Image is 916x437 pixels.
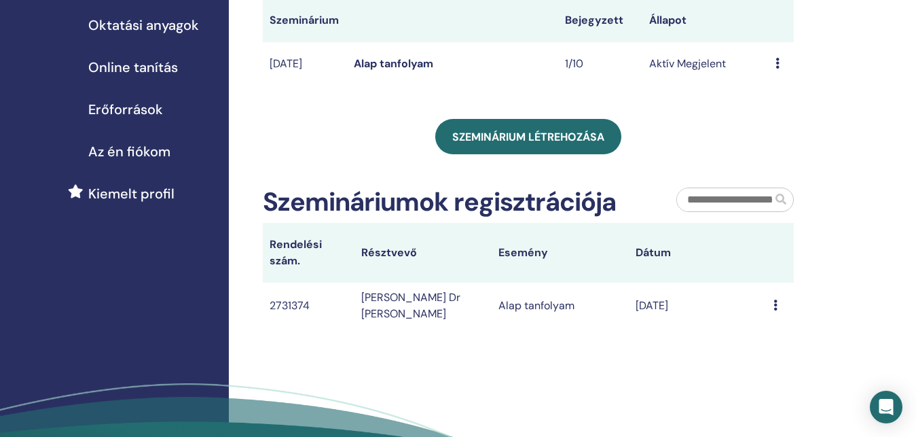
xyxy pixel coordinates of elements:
td: Aktív Megjelent [642,42,769,86]
a: Szeminárium létrehozása [435,119,621,154]
td: [DATE] [263,42,347,86]
span: Erőforrások [88,99,163,120]
td: [DATE] [629,283,766,329]
td: 2731374 [263,283,354,329]
th: Résztvevő [354,223,492,283]
td: 1/10 [558,42,642,86]
th: Dátum [629,223,766,283]
div: Open Intercom Messenger [870,391,902,423]
span: Az én fiókom [88,141,170,162]
span: Oktatási anyagok [88,15,199,35]
span: Szeminárium létrehozása [452,130,604,144]
th: Esemény [492,223,629,283]
span: Kiemelt profil [88,183,175,204]
a: Alap tanfolyam [354,56,433,71]
h2: Szemináriumok regisztrációja [263,187,616,218]
td: Alap tanfolyam [492,283,629,329]
th: Rendelési szám. [263,223,354,283]
td: [PERSON_NAME] Dr [PERSON_NAME] [354,283,492,329]
span: Online tanítás [88,57,178,77]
